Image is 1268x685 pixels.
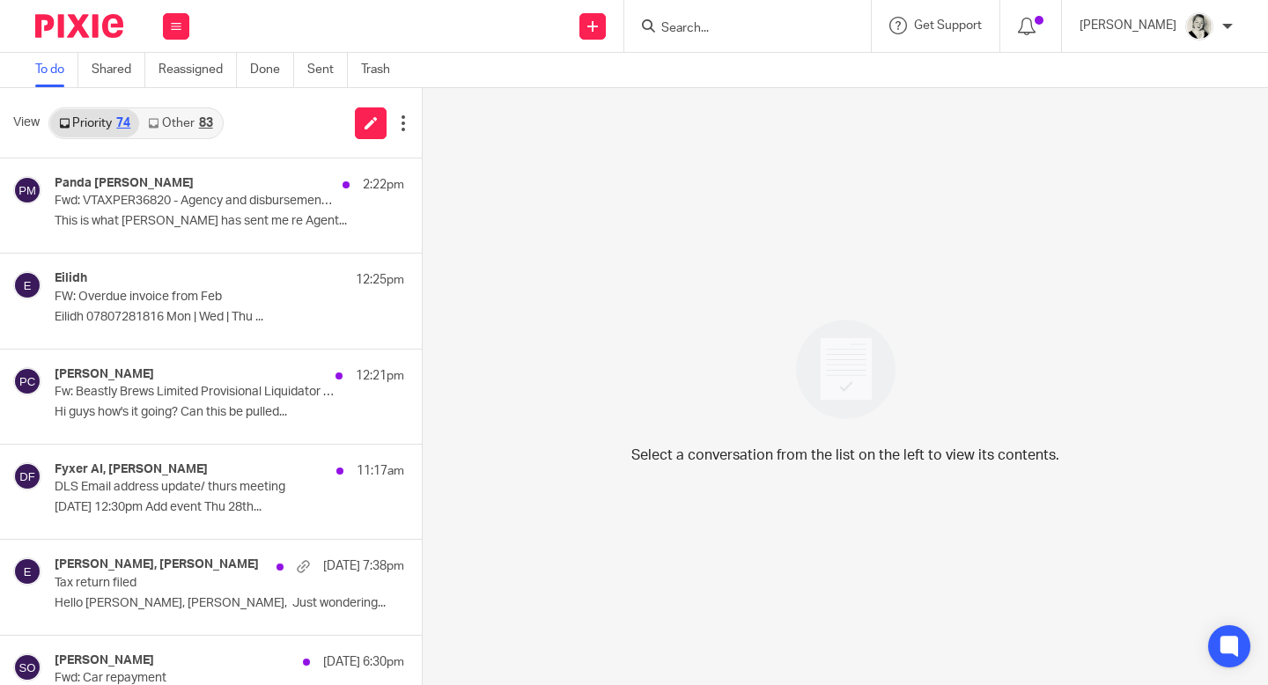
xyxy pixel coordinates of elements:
a: Priority74 [50,109,139,137]
a: Done [250,53,294,87]
img: svg%3E [13,176,41,204]
a: Other83 [139,109,221,137]
div: 74 [116,117,130,129]
p: [DATE] 12:30pm Add event Thu 28th... [55,500,404,515]
img: image [785,308,907,431]
p: [DATE] 7:38pm [323,557,404,575]
h4: [PERSON_NAME], [PERSON_NAME] [55,557,259,572]
h4: Fyxer AI, [PERSON_NAME] [55,462,208,477]
img: svg%3E [13,271,41,299]
input: Search [660,21,818,37]
p: 2:22pm [363,176,404,194]
p: [DATE] 6:30pm [323,653,404,671]
h4: [PERSON_NAME] [55,653,154,668]
a: Sent [307,53,348,87]
p: Select a conversation from the list on the left to view its contents. [631,445,1059,466]
h4: [PERSON_NAME] [55,367,154,382]
p: DLS Email address update/ thurs meeting [55,480,335,495]
img: svg%3E [13,557,41,586]
a: Trash [361,53,403,87]
p: 12:25pm [356,271,404,289]
p: FW: Overdue invoice from Feb [55,290,335,305]
div: 83 [199,117,213,129]
img: svg%3E [13,367,41,395]
a: Shared [92,53,145,87]
h4: Eilidh [55,271,87,286]
p: Eilidh 07807281816 Mon | Wed | Thu ... [55,310,404,325]
p: Hi guys how's it going? Can this be pulled... [55,405,404,420]
a: Reassigned [158,53,237,87]
p: 12:21pm [356,367,404,385]
img: svg%3E [13,462,41,490]
img: DA590EE6-2184-4DF2-A25D-D99FB904303F_1_201_a.jpeg [1185,12,1213,41]
p: Fw: Beastly Brews Limited Provisional Liquidator Appointed ("the Company") [55,385,335,400]
p: This is what [PERSON_NAME] has sent me re Agent... [55,214,404,229]
p: [PERSON_NAME] [1080,17,1176,34]
h4: Panda [PERSON_NAME] [55,176,194,191]
p: Fwd: VTAXPER36820 - Agency and disbursements: how to distinguish agency: the six indicating facto... [55,194,335,209]
p: Hello [PERSON_NAME], [PERSON_NAME], Just wondering... [55,596,404,611]
img: Pixie [35,14,123,38]
img: svg%3E [13,653,41,681]
span: View [13,114,40,132]
a: To do [35,53,78,87]
p: Tax return filed [55,576,335,591]
p: 11:17am [357,462,404,480]
span: Get Support [914,19,982,32]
